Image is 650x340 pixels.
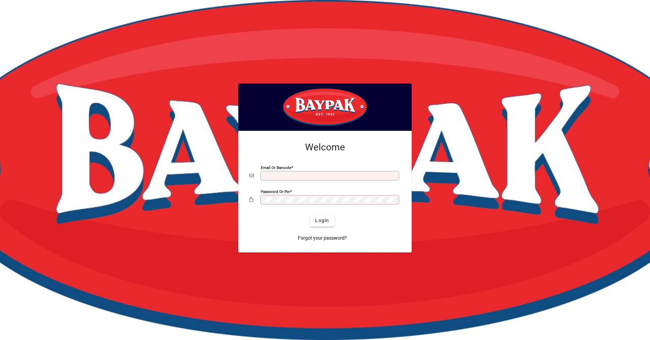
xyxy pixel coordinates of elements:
[315,217,329,224] span: Login
[261,189,290,194] mat-label: Password or Pin
[261,165,291,170] mat-label: Email or Barcode
[249,142,401,153] h2: Welcome
[310,215,334,227] button: Login
[298,235,347,242] span: Forgot your password?
[295,232,350,244] a: Forgot your password?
